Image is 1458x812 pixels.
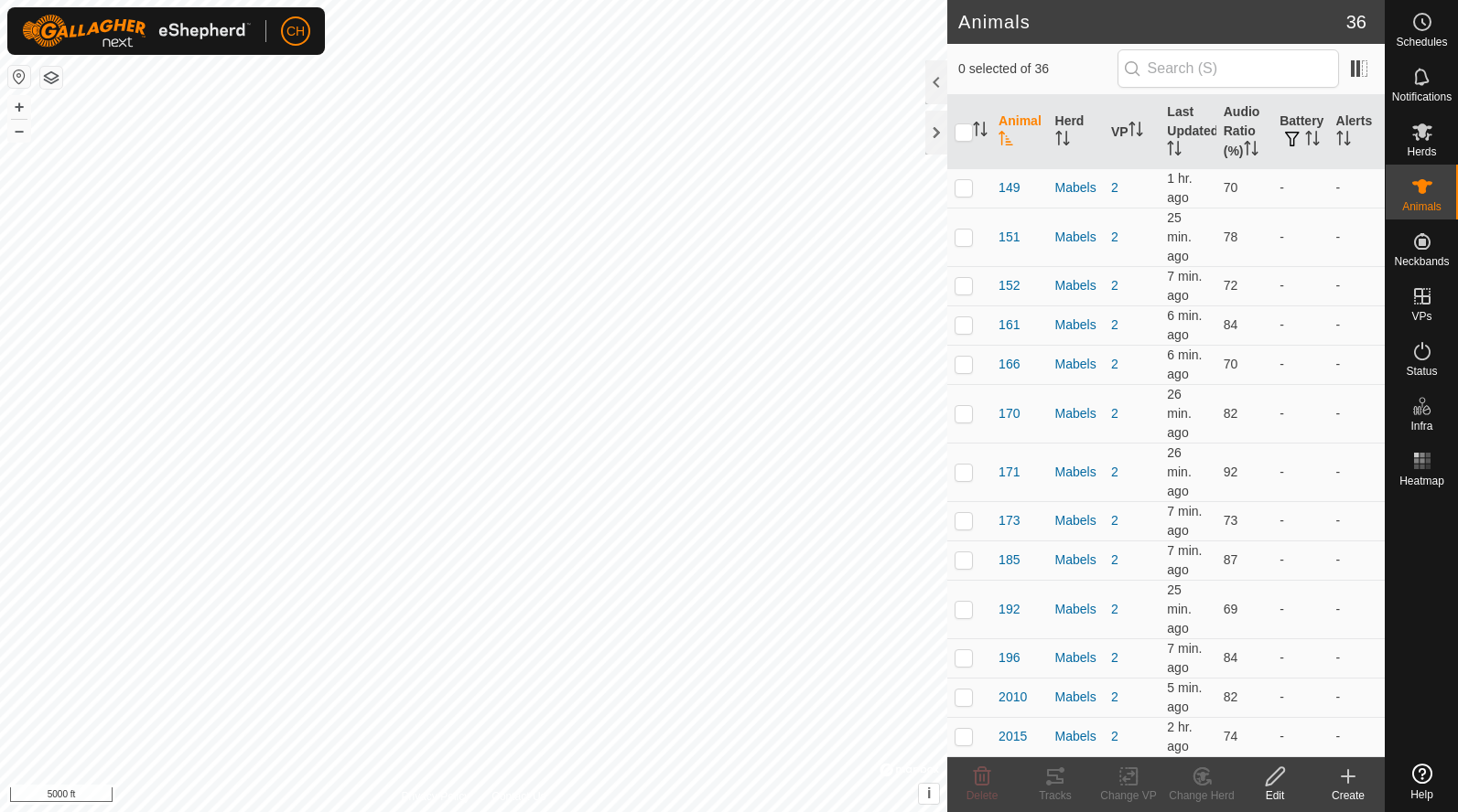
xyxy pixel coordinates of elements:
span: 2015 [999,727,1027,746]
span: Animals [1402,201,1442,212]
td: - [1272,208,1328,266]
div: Change Herd [1165,787,1238,804]
td: - [1272,638,1328,678]
span: Delete [967,789,999,802]
a: 2 [1111,278,1118,293]
th: Alerts [1329,95,1385,169]
span: 72 [1224,278,1238,293]
span: Help [1410,789,1433,800]
td: - [1272,717,1328,756]
th: Herd [1048,95,1104,169]
td: - [1272,168,1328,208]
div: Mabels [1055,648,1096,668]
span: Schedules [1396,37,1447,48]
span: 161 [999,315,1020,335]
div: Mabels [1055,355,1096,374]
p-sorticon: Activate to sort [1055,134,1070,148]
span: VPs [1411,311,1431,322]
td: - [1272,305,1328,345]
h2: Animals [958,11,1346,33]
span: 152 [999,276,1020,295]
span: Sep 19, 2025 at 11:50 PM [1167,387,1191,440]
div: Edit [1238,787,1312,804]
td: - [1329,266,1385,305]
span: 78 [1224,230,1238,244]
a: 2 [1111,602,1118,616]
span: CH [286,22,305,41]
th: Last Updated [1160,95,1215,169]
td: - [1329,305,1385,345]
a: 2 [1111,406,1118,421]
p-sorticon: Activate to sort [1305,134,1320,148]
span: 73 [1224,513,1238,528]
span: 36 [1346,8,1366,36]
a: Contact Us [491,788,545,805]
a: 2 [1111,465,1118,479]
td: - [1329,638,1385,678]
span: Status [1406,366,1437,377]
button: – [8,120,30,142]
span: 192 [999,600,1020,619]
span: Sep 19, 2025 at 11:52 PM [1167,582,1191,636]
div: Mabels [1055,688,1096,707]
span: 69 [1224,602,1238,616]
a: 2 [1111,317,1118,332]
span: Sep 20, 2025 at 12:11 AM [1167,347,1202,381]
td: - [1272,266,1328,305]
td: - [1329,168,1385,208]
button: + [8,96,30,118]
a: Privacy Policy [402,788,470,805]
span: 84 [1224,317,1238,332]
p-sorticon: Activate to sort [1167,144,1182,158]
span: Sep 20, 2025 at 12:10 AM [1167,504,1202,538]
td: - [1329,501,1385,540]
span: Sep 19, 2025 at 11:50 PM [1167,445,1191,498]
th: Battery [1272,95,1328,169]
span: 84 [1224,650,1238,665]
span: Sep 19, 2025 at 11:10 PM [1167,171,1192,205]
p-sorticon: Activate to sort [973,124,988,139]
span: Sep 20, 2025 at 12:10 AM [1167,543,1202,577]
span: Sep 20, 2025 at 12:10 AM [1167,641,1202,675]
div: Mabels [1055,511,1096,530]
div: Mabels [1055,727,1096,746]
td: - [1329,345,1385,384]
input: Search (S) [1118,49,1339,88]
span: 87 [1224,552,1238,567]
button: Map Layers [40,67,62,89]
span: 70 [1224,180,1238,195]
td: - [1272,501,1328,540]
div: Mabels [1055,228,1096,247]
div: Tracks [1019,787,1092,804]
td: - [1272,540,1328,580]
span: 70 [1224,357,1238,371]
span: 171 [999,463,1020,482]
span: 173 [999,511,1020,530]
p-sorticon: Activate to sort [1129,124,1143,139]
td: - [1272,443,1328,501]
a: 2 [1111,513,1118,528]
p-sorticon: Activate to sort [1336,134,1351,148]
span: 170 [999,404,1020,423]
p-sorticon: Activate to sort [1244,144,1258,158]
td: - [1272,678,1328,717]
th: Animal [991,95,1047,169]
button: Reset Map [8,66,30,88]
a: 2 [1111,650,1118,665]
td: - [1329,384,1385,443]
span: Infra [1410,421,1432,432]
td: - [1272,756,1328,796]
span: 149 [999,178,1020,198]
span: 185 [999,550,1020,570]
span: i [927,785,931,801]
a: 2 [1111,552,1118,567]
td: - [1329,540,1385,580]
span: Herds [1407,146,1436,157]
td: - [1329,580,1385,638]
span: Sep 20, 2025 at 12:10 AM [1167,308,1202,342]
div: Mabels [1055,550,1096,570]
span: 2010 [999,688,1027,707]
span: Sep 20, 2025 at 12:10 AM [1167,269,1202,303]
a: 2 [1111,357,1118,371]
p-sorticon: Activate to sort [999,134,1013,148]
